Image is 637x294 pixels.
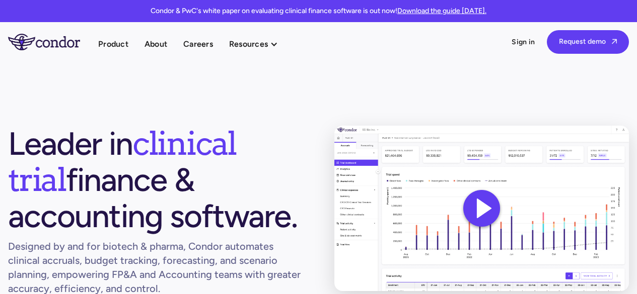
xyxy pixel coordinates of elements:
a: About [145,37,167,51]
a: Request demo [547,30,629,54]
a: Download the guide [DATE]. [397,7,486,15]
div: Resources [229,37,268,51]
a: Product [98,37,128,51]
span:  [612,38,617,45]
h1: Leader in finance & accounting software. [8,126,302,234]
a: home [8,34,98,50]
a: Careers [183,37,213,51]
div: Resources [229,37,288,51]
span: clinical trial [8,124,236,199]
p: Condor & PwC's white paper on evaluating clinical finance software is out now! [151,6,486,16]
a: Sign in [512,37,535,47]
